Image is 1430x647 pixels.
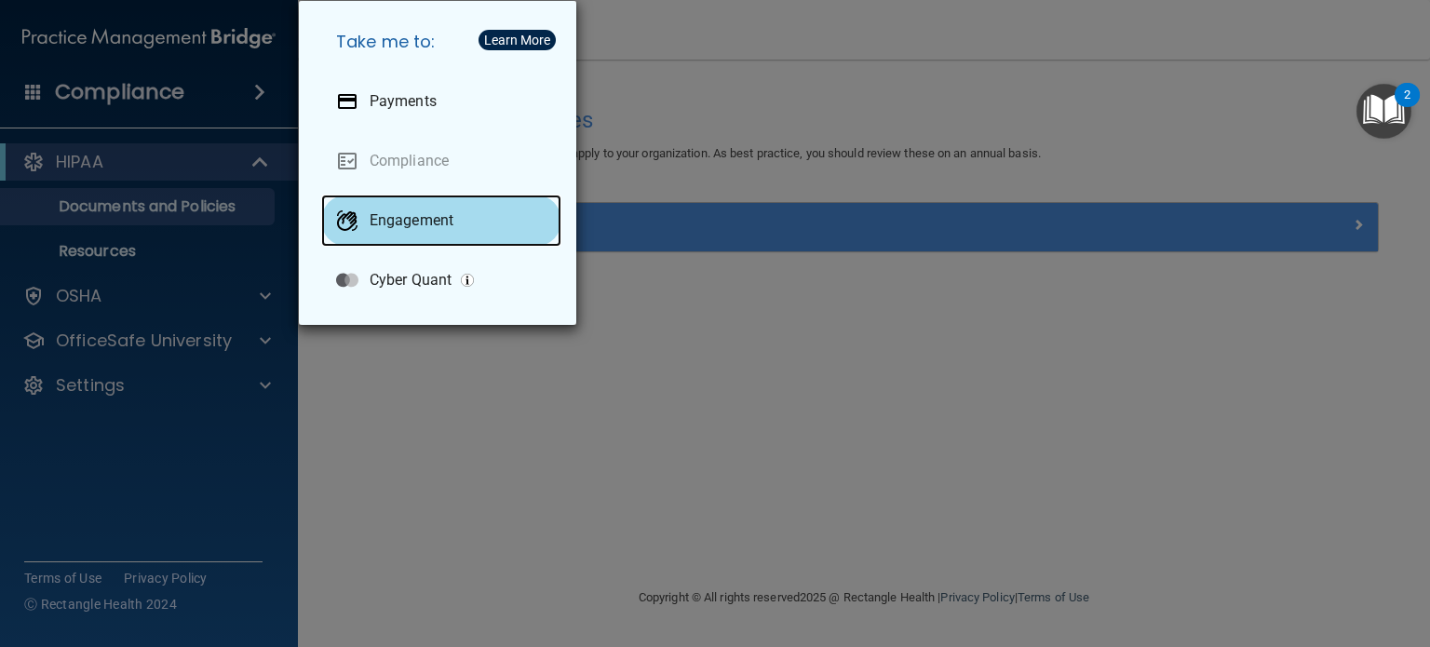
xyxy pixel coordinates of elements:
[1404,95,1410,119] div: 2
[1356,84,1411,139] button: Open Resource Center, 2 new notifications
[321,254,561,306] a: Cyber Quant
[321,195,561,247] a: Engagement
[370,92,437,111] p: Payments
[370,271,452,290] p: Cyber Quant
[479,30,556,50] button: Learn More
[321,16,561,68] h5: Take me to:
[321,75,561,128] a: Payments
[484,34,550,47] div: Learn More
[370,211,453,230] p: Engagement
[321,135,561,187] a: Compliance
